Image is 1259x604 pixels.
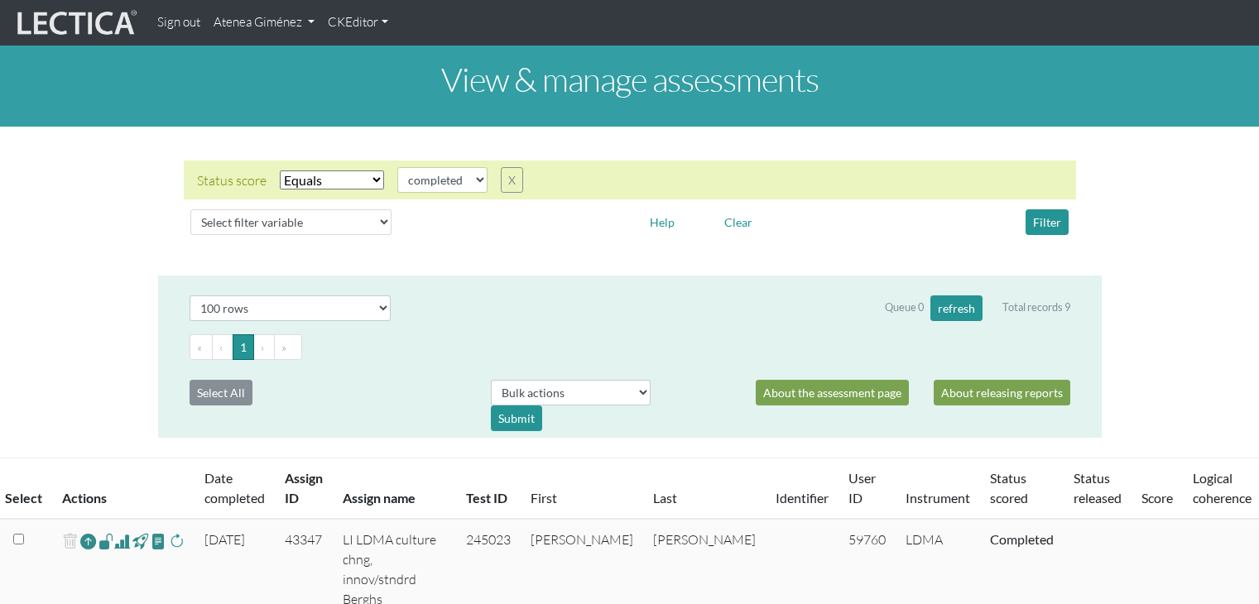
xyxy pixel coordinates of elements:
[885,295,1070,321] div: Queue 0 Total records 9
[1026,209,1069,235] button: Filter
[52,458,195,520] th: Actions
[233,334,254,360] button: Go to page 1
[114,531,130,551] span: Analyst score
[848,470,876,506] a: User ID
[190,380,252,405] button: Select All
[906,490,970,506] a: Instrument
[99,531,114,550] span: view
[80,530,96,554] a: Reopen
[990,531,1054,547] a: Completed = assessment has been completed; CS scored = assessment has been CLAS scored; LS scored...
[776,490,829,506] a: Identifier
[756,380,909,405] a: About the assessment page
[321,7,395,39] a: CKEditor
[1074,470,1122,506] a: Status released
[930,295,983,321] button: refresh
[642,213,682,228] a: Help
[62,530,78,554] span: delete
[717,209,760,235] button: Clear
[204,470,265,506] a: Date completed
[653,490,677,506] a: Last
[1141,490,1173,506] a: Score
[151,7,207,39] a: Sign out
[934,380,1070,405] a: About releasing reports
[275,458,333,520] th: Assign ID
[990,470,1028,506] a: Status scored
[501,167,523,193] button: X
[531,490,557,506] a: First
[132,531,148,550] span: view
[197,170,267,190] div: Status score
[456,458,521,520] th: Test ID
[151,531,166,550] span: view
[169,531,185,551] span: rescore
[13,7,137,39] img: lecticalive
[207,7,321,39] a: Atenea Giménez
[491,405,542,431] div: Submit
[190,334,1070,360] ul: Pagination
[333,458,456,520] th: Assign name
[1193,470,1252,506] a: Logical coherence
[642,209,682,235] button: Help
